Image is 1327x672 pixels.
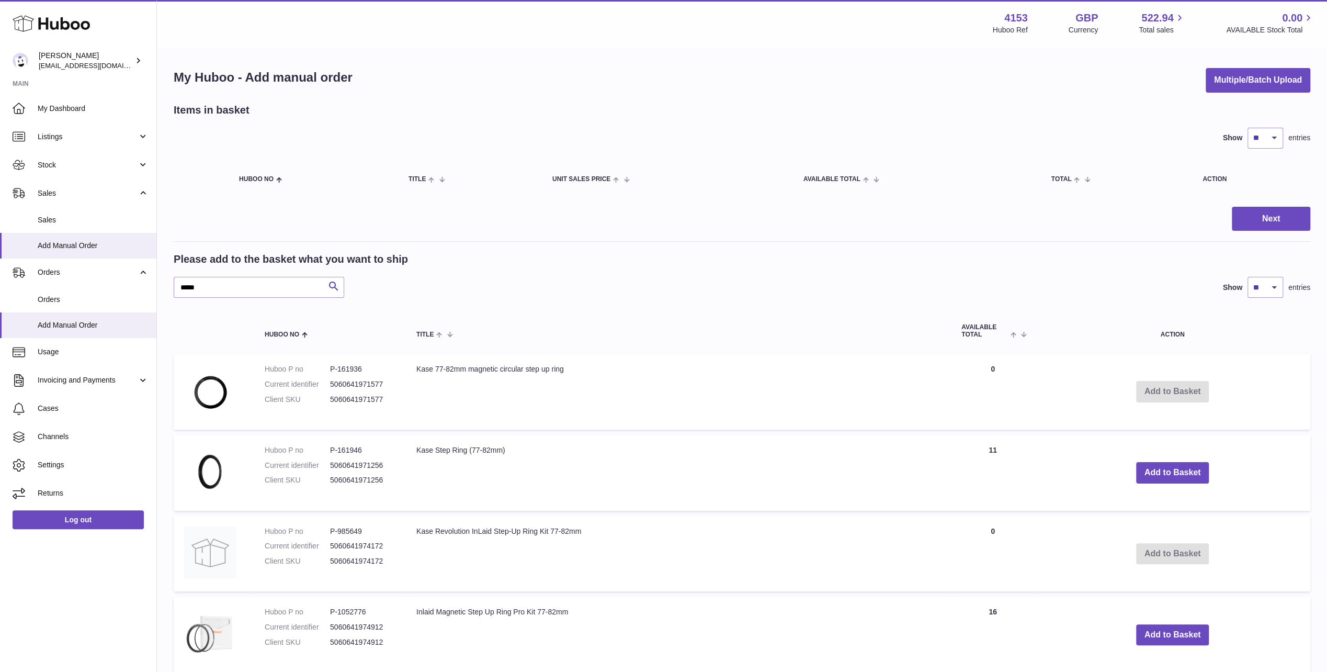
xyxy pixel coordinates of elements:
[330,395,395,405] dd: 5060641971577
[13,53,28,69] img: sales@kasefilters.com
[265,541,330,551] dt: Current identifier
[330,379,395,389] dd: 5060641971577
[951,516,1035,592] td: 0
[993,25,1028,35] div: Huboo Ref
[265,527,330,536] dt: Huboo P no
[1139,25,1185,35] span: Total sales
[265,331,299,338] span: Huboo no
[1203,176,1300,183] div: Action
[239,176,274,183] span: Huboo no
[1136,624,1209,646] button: Add to Basket
[409,176,426,183] span: Title
[38,267,138,277] span: Orders
[951,354,1035,430] td: 0
[38,188,138,198] span: Sales
[1232,207,1310,231] button: Next
[265,395,330,405] dt: Client SKU
[406,354,951,430] td: Kase 77-82mm magnetic circular step up ring
[184,607,236,659] img: Inlaid Magnetic Step Up Ring Pro Kit 77-82mm
[961,324,1008,338] span: AVAILABLE Total
[38,460,149,470] span: Settings
[1223,283,1242,293] label: Show
[1288,133,1310,143] span: entries
[330,445,395,455] dd: P-161946
[39,51,133,71] div: [PERSON_NAME]
[38,432,149,442] span: Channels
[13,510,144,529] a: Log out
[1051,176,1072,183] span: Total
[38,215,149,225] span: Sales
[265,364,330,374] dt: Huboo P no
[1226,11,1314,35] a: 0.00 AVAILABLE Stock Total
[38,104,149,114] span: My Dashboard
[1075,11,1098,25] strong: GBP
[38,404,149,413] span: Cases
[39,61,154,70] span: [EMAIL_ADDRESS][DOMAIN_NAME]
[416,331,434,338] span: Title
[184,445,236,498] img: Kase Step Ring (77-82mm)
[1035,313,1310,348] th: Action
[330,461,395,471] dd: 5060641971256
[265,622,330,632] dt: Current identifier
[1136,462,1209,484] button: Add to Basket
[1206,68,1310,93] button: Multiple/Batch Upload
[184,527,236,579] img: Kase Revolution InLaid Step-Up Ring Kit 77-82mm
[265,556,330,566] dt: Client SKU
[1139,11,1185,35] a: 522.94 Total sales
[1282,11,1302,25] span: 0.00
[1226,25,1314,35] span: AVAILABLE Stock Total
[1069,25,1098,35] div: Currency
[330,556,395,566] dd: 5060641974172
[1141,11,1173,25] span: 522.94
[38,241,149,251] span: Add Manual Order
[1004,11,1028,25] strong: 4153
[330,607,395,617] dd: P-1052776
[330,541,395,551] dd: 5060641974172
[803,176,860,183] span: AVAILABLE Total
[38,488,149,498] span: Returns
[174,252,408,266] h2: Please add to the basket what you want to ship
[1223,133,1242,143] label: Show
[330,364,395,374] dd: P-161936
[184,364,236,417] img: Kase 77-82mm magnetic circular step up ring
[265,637,330,647] dt: Client SKU
[265,461,330,471] dt: Current identifier
[265,379,330,389] dt: Current identifier
[38,132,138,142] span: Listings
[265,445,330,455] dt: Huboo P no
[330,527,395,536] dd: P-985649
[406,435,951,511] td: Kase Step Ring (77-82mm)
[265,607,330,617] dt: Huboo P no
[330,475,395,485] dd: 5060641971256
[552,176,610,183] span: Unit Sales Price
[1288,283,1310,293] span: entries
[330,637,395,647] dd: 5060641974912
[38,347,149,357] span: Usage
[174,69,353,86] h1: My Huboo - Add manual order
[406,516,951,592] td: Kase Revolution InLaid Step-Up Ring Kit 77-82mm
[174,103,249,117] h2: Items in basket
[38,375,138,385] span: Invoicing and Payments
[38,160,138,170] span: Stock
[38,320,149,330] span: Add Manual Order
[330,622,395,632] dd: 5060641974912
[38,295,149,305] span: Orders
[265,475,330,485] dt: Client SKU
[951,435,1035,511] td: 11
